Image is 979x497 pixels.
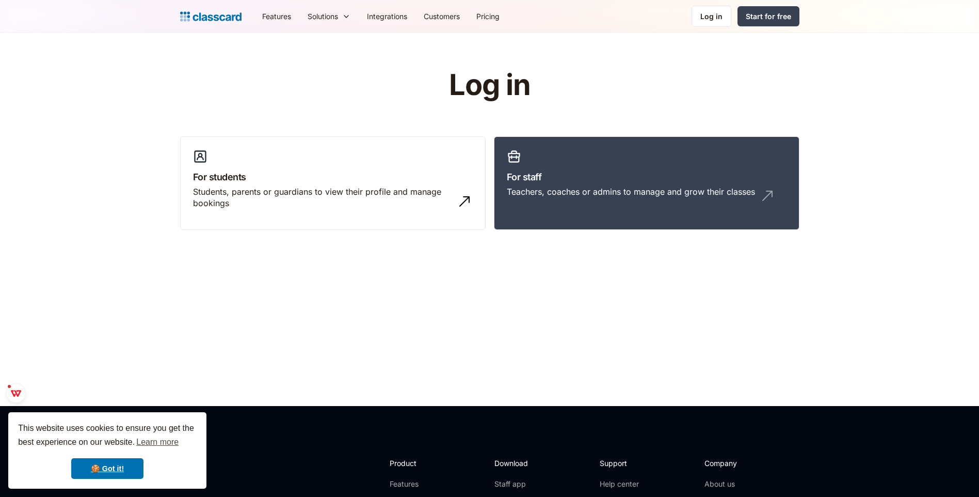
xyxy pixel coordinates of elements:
[737,6,799,26] a: Start for free
[494,458,537,469] h2: Download
[71,458,143,479] a: dismiss cookie message
[326,69,653,101] h1: Log in
[468,5,508,28] a: Pricing
[507,186,755,197] div: Teachers, coaches or admins to manage and grow their classes
[704,479,773,489] a: About us
[415,5,468,28] a: Customers
[507,170,787,184] h3: For staff
[180,136,486,230] a: For studentsStudents, parents or guardians to view their profile and manage bookings
[18,422,197,450] span: This website uses cookies to ensure you get the best experience on our website.
[193,186,452,209] div: Students, parents or guardians to view their profile and manage bookings
[359,5,415,28] a: Integrations
[700,11,723,22] div: Log in
[692,6,731,27] a: Log in
[308,11,338,22] div: Solutions
[193,170,473,184] h3: For students
[390,479,445,489] a: Features
[254,5,299,28] a: Features
[390,458,445,469] h2: Product
[746,11,791,22] div: Start for free
[600,479,641,489] a: Help center
[704,458,773,469] h2: Company
[180,9,242,24] a: home
[299,5,359,28] div: Solutions
[135,434,180,450] a: learn more about cookies
[494,136,799,230] a: For staffTeachers, coaches or admins to manage and grow their classes
[8,412,206,489] div: cookieconsent
[494,479,537,489] a: Staff app
[600,458,641,469] h2: Support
